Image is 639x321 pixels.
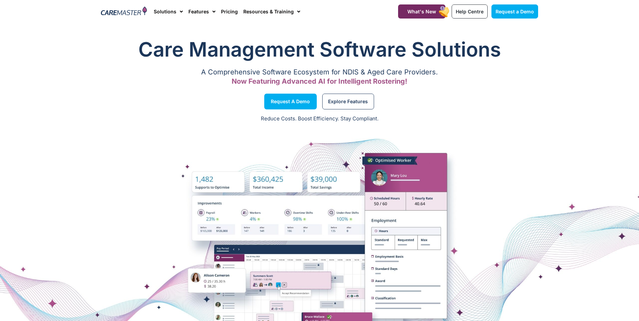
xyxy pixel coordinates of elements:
a: Explore Features [322,94,374,109]
span: Now Featuring Advanced AI for Intelligent Rostering! [232,77,407,85]
img: CareMaster Logo [101,7,147,17]
span: Request a Demo [496,9,534,14]
h1: Care Management Software Solutions [101,36,538,63]
span: Explore Features [328,100,368,103]
p: A Comprehensive Software Ecosystem for NDIS & Aged Care Providers. [101,70,538,74]
span: Request a Demo [271,100,310,103]
span: Help Centre [456,9,484,14]
span: What's New [407,9,436,14]
a: Request a Demo [264,94,317,109]
a: Request a Demo [491,4,538,19]
a: Help Centre [452,4,488,19]
a: What's New [398,4,445,19]
p: Reduce Costs. Boost Efficiency. Stay Compliant. [4,115,635,123]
